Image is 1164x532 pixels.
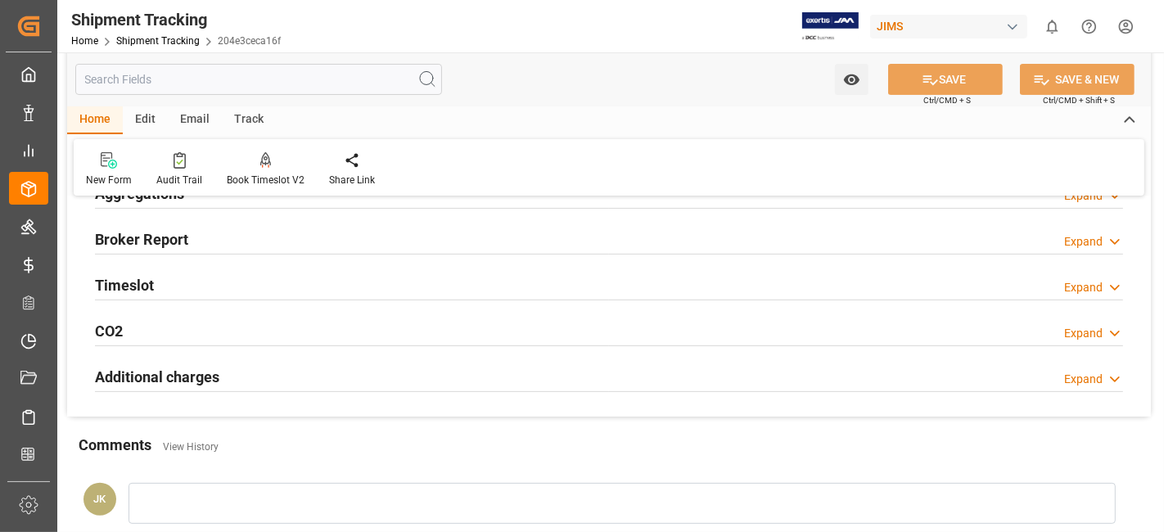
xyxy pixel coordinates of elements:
[94,493,106,505] span: JK
[71,7,281,32] div: Shipment Tracking
[95,366,219,388] h2: Additional charges
[1064,325,1103,342] div: Expand
[923,94,971,106] span: Ctrl/CMD + S
[86,173,132,187] div: New Form
[75,64,442,95] input: Search Fields
[835,64,868,95] button: open menu
[1043,94,1115,106] span: Ctrl/CMD + Shift + S
[156,173,202,187] div: Audit Trail
[163,441,219,453] a: View History
[1020,64,1135,95] button: SAVE & NEW
[1064,279,1103,296] div: Expand
[123,106,168,134] div: Edit
[95,320,123,342] h2: CO2
[329,173,375,187] div: Share Link
[71,35,98,47] a: Home
[222,106,276,134] div: Track
[870,15,1027,38] div: JIMS
[67,106,123,134] div: Home
[168,106,222,134] div: Email
[1071,8,1108,45] button: Help Center
[802,12,859,41] img: Exertis%20JAM%20-%20Email%20Logo.jpg_1722504956.jpg
[79,434,151,456] h2: Comments
[870,11,1034,42] button: JIMS
[95,228,188,250] h2: Broker Report
[95,274,154,296] h2: Timeslot
[1064,187,1103,205] div: Expand
[888,64,1003,95] button: SAVE
[116,35,200,47] a: Shipment Tracking
[1034,8,1071,45] button: show 0 new notifications
[1064,233,1103,250] div: Expand
[1064,371,1103,388] div: Expand
[227,173,305,187] div: Book Timeslot V2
